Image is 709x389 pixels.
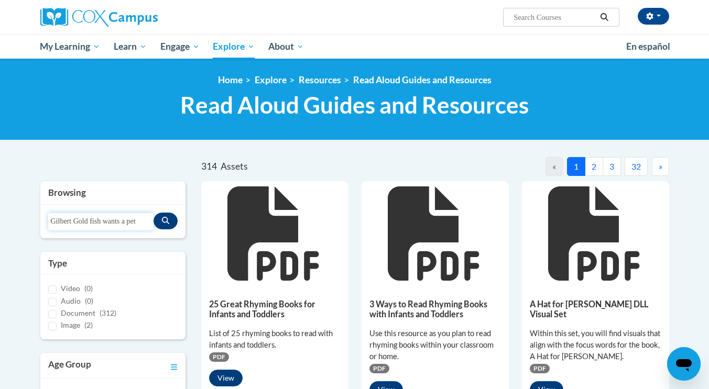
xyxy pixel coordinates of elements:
span: Video [61,284,80,293]
span: Engage [160,40,200,53]
h3: Browsing [48,186,178,199]
button: 32 [625,157,648,176]
button: 3 [603,157,621,176]
h5: 3 Ways to Read Rhyming Books with Infants and Toddlers [369,299,501,319]
a: En español [619,36,677,58]
div: Main menu [25,35,685,59]
h5: 25 Great Rhyming Books for Infants and Toddlers [209,299,341,319]
nav: Pagination Navigation [435,157,669,176]
div: Use this resource as you plan to read rhyming books within your classroom or home. [369,328,501,362]
span: My Learning [40,40,100,53]
h3: Age Group [48,358,91,373]
span: (2) [84,320,93,329]
button: Search [596,11,612,24]
button: Next [652,157,669,176]
button: Search resources [154,213,178,229]
span: About [268,40,304,53]
span: (312) [100,308,116,317]
span: Read Aloud Guides and Resources [180,91,529,119]
a: Explore [255,74,287,85]
iframe: Button to launch messaging window, conversation in progress [667,347,701,381]
button: View [209,370,243,386]
a: Home [218,74,243,85]
h3: Type [48,257,178,270]
button: 2 [585,157,603,176]
span: » [659,161,662,171]
span: Document [61,308,95,317]
div: Within this set, you will find visuals that align with the focus words for the book, A Hat for [P... [530,328,661,362]
a: Engage [154,35,206,59]
a: Explore [206,35,261,59]
div: List of 25 rhyming books to read with infants and toddlers. [209,328,341,351]
span: En español [626,41,670,52]
input: Search Courses [512,11,596,24]
a: About [261,35,311,59]
span: Explore [213,40,255,53]
span: Assets [221,161,248,172]
span: PDF [209,352,229,362]
a: My Learning [34,35,107,59]
span: 314 [201,161,217,172]
a: Learn [107,35,154,59]
a: Toggle collapse [171,358,178,373]
a: Resources [299,74,341,85]
span: PDF [530,364,550,373]
span: (0) [85,296,93,305]
a: Cox Campus [40,8,239,27]
img: Cox Campus [40,8,158,27]
button: 1 [567,157,585,176]
span: Audio [61,296,81,305]
h5: A Hat for [PERSON_NAME] DLL Visual Set [530,299,661,319]
a: Read Aloud Guides and Resources [353,74,492,85]
span: (0) [84,284,93,293]
span: Image [61,320,80,329]
span: PDF [369,364,389,373]
span: Learn [114,40,147,53]
input: Search resources [48,213,154,230]
button: Account Settings [638,8,669,25]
